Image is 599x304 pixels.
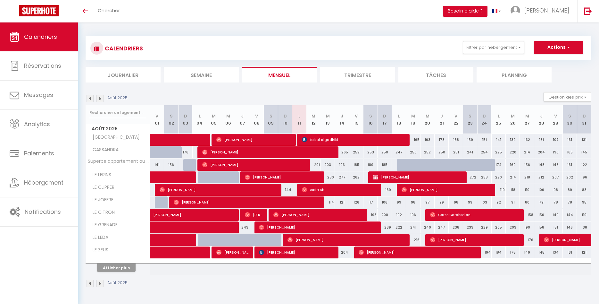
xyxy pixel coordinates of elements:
[392,221,406,233] div: 222
[563,209,577,221] div: 144
[477,171,491,183] div: 238
[392,146,406,158] div: 247
[506,221,520,233] div: 203
[463,146,477,158] div: 241
[420,221,435,233] div: 240
[199,113,201,119] abbr: L
[320,67,395,83] li: Trimestre
[430,234,520,246] span: [PERSON_NAME]
[406,234,420,246] div: 216
[170,113,173,119] abbr: S
[492,184,506,196] div: 119
[363,105,378,134] th: 16
[548,247,562,258] div: 134
[477,105,491,134] th: 24
[534,221,548,233] div: 158
[373,171,462,183] span: [PERSON_NAME]
[577,105,591,134] th: 31
[150,159,164,171] div: 141
[435,134,449,146] div: 173
[164,67,239,83] li: Semaine
[534,159,548,171] div: 148
[520,134,534,146] div: 132
[335,171,349,183] div: 277
[284,113,287,119] abbr: D
[406,146,420,158] div: 250
[492,196,506,208] div: 92
[321,171,335,183] div: 280
[449,105,463,134] th: 22
[492,146,506,158] div: 225
[420,134,435,146] div: 163
[563,146,577,158] div: 165
[378,196,392,208] div: 106
[87,171,113,178] span: LE LERINS
[506,146,520,158] div: 220
[435,221,449,233] div: 247
[406,209,420,221] div: 196
[178,146,192,158] div: 176
[506,171,520,183] div: 214
[221,105,235,134] th: 06
[563,159,577,171] div: 131
[534,105,548,134] th: 28
[321,105,335,134] th: 13
[249,105,263,134] th: 08
[363,146,378,158] div: 253
[86,67,161,83] li: Journalier
[335,196,349,208] div: 121
[492,221,506,233] div: 205
[216,134,292,146] span: [PERSON_NAME]
[520,159,534,171] div: 156
[107,280,128,286] p: Août 2025
[369,113,372,119] abbr: S
[363,209,378,221] div: 198
[259,221,377,233] span: [PERSON_NAME]
[577,209,591,221] div: 119
[321,196,335,208] div: 114
[435,146,449,158] div: 250
[174,196,320,208] span: [PERSON_NAME]
[264,105,278,134] th: 09
[202,146,334,158] span: [PERSON_NAME]
[278,105,292,134] th: 10
[548,209,562,221] div: 149
[430,209,520,221] span: Garoo Garabedian
[406,196,420,208] div: 98
[534,184,548,196] div: 106
[449,146,463,158] div: 251
[302,134,405,146] span: faisal algadhibi
[349,159,363,171] div: 185
[454,113,457,119] abbr: V
[577,134,591,146] div: 131
[226,113,230,119] abbr: M
[498,113,500,119] abbr: L
[383,113,386,119] abbr: D
[511,113,515,119] abbr: M
[483,113,486,119] abbr: D
[435,196,449,208] div: 99
[492,247,506,258] div: 184
[506,105,520,134] th: 26
[440,113,443,119] abbr: J
[273,209,363,221] span: [PERSON_NAME]
[235,105,249,134] th: 07
[335,105,349,134] th: 14
[463,171,477,183] div: 272
[492,171,506,183] div: 220
[298,113,300,119] abbr: L
[98,7,120,14] span: Chercher
[349,196,363,208] div: 126
[150,209,164,221] a: [PERSON_NAME]
[511,6,520,15] img: ...
[378,184,392,196] div: 139
[577,159,591,171] div: 122
[86,124,150,134] span: Août 2025
[87,134,141,141] span: [GEOGRAPHIC_DATA]
[520,171,534,183] div: 218
[392,196,406,208] div: 99
[19,5,59,16] img: Super Booking
[87,184,116,191] span: LE CLIPPER
[87,221,119,229] span: LE GRENADE
[577,221,591,233] div: 138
